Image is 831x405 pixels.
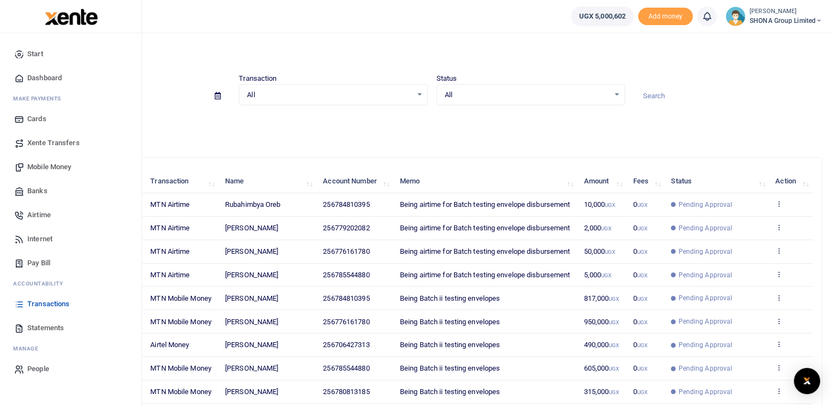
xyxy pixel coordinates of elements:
span: MTN Mobile Money [150,294,211,302]
th: Transaction: activate to sort column ascending [144,170,219,193]
span: MTN Mobile Money [150,364,211,372]
span: Pending Approval [678,340,732,350]
li: Ac [9,275,133,292]
a: Xente Transfers [9,131,133,155]
span: 256776161780 [323,247,369,255]
small: UGX [636,342,647,348]
span: Being Batch ii testing envelopes [400,388,500,396]
span: Pending Approval [678,223,732,233]
span: MTN Airtime [150,224,190,232]
span: MTN Airtime [150,271,190,279]
span: Cards [27,114,46,124]
span: UGX 5,000,602 [579,11,626,22]
a: Statements [9,316,133,340]
span: [PERSON_NAME] [225,388,278,396]
span: Transactions [27,299,69,309]
span: Statements [27,323,64,333]
small: UGX [636,225,647,231]
label: Status [437,73,457,84]
span: Pending Approval [678,200,732,210]
th: Memo: activate to sort column ascending [394,170,577,193]
span: Being airtime for Batch testing envelope disbursement [400,224,570,232]
span: Dashboard [27,73,62,84]
span: [PERSON_NAME] [225,271,278,279]
span: Being Batch ii testing envelopes [400,341,500,349]
a: UGX 5,000,602 [571,7,634,26]
th: Fees: activate to sort column ascending [627,170,665,193]
th: Account Number: activate to sort column ascending [317,170,394,193]
span: 0 [633,224,647,232]
span: 0 [633,318,647,326]
small: UGX [636,249,647,255]
a: Internet [9,227,133,251]
span: countability [21,279,63,288]
p: Download [42,118,822,130]
a: People [9,357,133,381]
a: Airtime [9,203,133,227]
small: UGX [636,319,647,325]
li: Wallet ballance [567,7,638,26]
span: Pending Approval [678,293,732,303]
a: Add money [638,11,693,20]
span: 0 [633,341,647,349]
span: [PERSON_NAME] [225,294,278,302]
span: 256784810395 [323,294,369,302]
img: logo-large [45,9,98,25]
span: Pending Approval [678,270,732,280]
span: 256785544880 [323,271,369,279]
span: 256780813185 [323,388,369,396]
small: UGX [636,202,647,208]
small: UGX [601,225,611,231]
span: anage [19,344,39,353]
span: SHONA Group Limited [750,16,822,26]
span: Rubahimbya Oreb [225,200,281,209]
small: UGX [636,296,647,302]
li: Toup your wallet [638,8,693,26]
span: Pending Approval [678,317,732,326]
span: Being Batch ii testing envelopes [400,294,500,302]
small: UGX [636,389,647,395]
span: Pending Approval [678,364,732,373]
small: UGX [605,202,615,208]
input: Search [634,87,822,105]
small: UGX [636,272,647,278]
span: [PERSON_NAME] [225,224,278,232]
h4: Transactions [42,47,822,59]
span: 0 [633,388,647,396]
span: [PERSON_NAME] [225,364,278,372]
span: MTN Mobile Money [150,388,211,396]
span: [PERSON_NAME] [225,247,278,255]
span: All [247,90,411,100]
span: Being Batch ii testing envelopes [400,318,500,326]
span: 50,000 [584,247,615,255]
span: 10,000 [584,200,615,209]
small: UGX [601,272,611,278]
span: 2,000 [584,224,611,232]
span: 0 [633,247,647,255]
small: UGX [636,366,647,372]
small: UGX [609,389,619,395]
span: Add money [638,8,693,26]
span: 256706427313 [323,341,369,349]
span: 256779202082 [323,224,369,232]
small: UGX [609,296,619,302]
th: Status: activate to sort column ascending [665,170,769,193]
a: Pay Bill [9,251,133,275]
span: 315,000 [584,388,619,396]
a: profile-user [PERSON_NAME] SHONA Group Limited [726,7,822,26]
a: Start [9,42,133,66]
span: 5,000 [584,271,611,279]
a: logo-small logo-large logo-large [44,12,98,20]
span: 490,000 [584,341,619,349]
span: 256776161780 [323,318,369,326]
span: [PERSON_NAME] [225,318,278,326]
span: Being airtime for Batch testing envelope disbursement [400,247,570,255]
small: UGX [609,366,619,372]
small: UGX [609,342,619,348]
span: Being airtime for Batch testing envelope disbursement [400,271,570,279]
span: Airtime [27,210,51,221]
a: Banks [9,179,133,203]
a: Transactions [9,292,133,316]
li: M [9,340,133,357]
span: 256784810395 [323,200,369,209]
